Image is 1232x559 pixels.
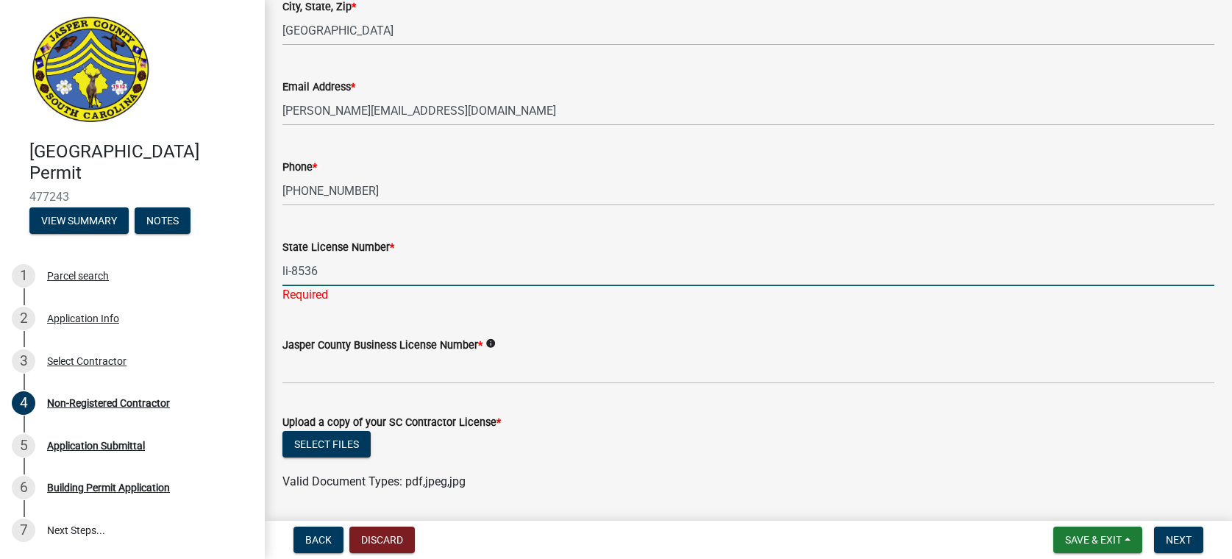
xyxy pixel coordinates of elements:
div: Required [282,286,1214,304]
div: Building Permit Application [47,483,170,493]
label: Phone [282,163,317,173]
div: Application Info [47,313,119,324]
label: City, State, Zip [282,2,356,13]
div: 2 [12,307,35,330]
span: Save & Exit [1065,534,1122,546]
div: 4 [12,391,35,415]
i: info [485,338,496,349]
button: Next [1154,527,1203,553]
h4: [GEOGRAPHIC_DATA] Permit [29,141,253,184]
button: Back [293,527,343,553]
div: 3 [12,349,35,373]
wm-modal-confirm: Summary [29,216,129,227]
button: Notes [135,207,191,234]
span: Back [305,534,332,546]
button: Save & Exit [1053,527,1142,553]
img: Jasper County, South Carolina [29,15,152,126]
div: Parcel search [47,271,109,281]
div: Non-Registered Contractor [47,398,170,408]
span: Next [1166,534,1192,546]
button: Select files [282,431,371,457]
span: Valid Document Types: pdf,jpeg,jpg [282,474,466,488]
button: View Summary [29,207,129,234]
div: 6 [12,476,35,499]
button: Discard [349,527,415,553]
div: 7 [12,519,35,542]
div: 1 [12,264,35,288]
span: 477243 [29,190,235,204]
label: Jasper County Business License Number [282,341,483,351]
label: Upload a copy of your SC Contractor License [282,418,501,428]
label: Email Address [282,82,355,93]
div: 5 [12,434,35,457]
label: State License Number [282,243,394,253]
div: Application Submittal [47,441,145,451]
wm-modal-confirm: Notes [135,216,191,227]
div: Select Contractor [47,356,127,366]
